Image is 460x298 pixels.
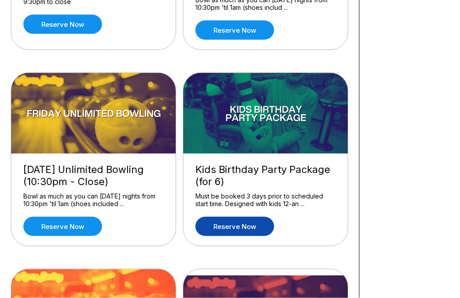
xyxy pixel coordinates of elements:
[195,21,274,40] a: Reserve now
[183,73,349,154] img: Kids Birthday Party Package (for 6)
[23,15,102,34] a: Reserve now
[195,164,336,188] div: Kids Birthday Party Package (for 6)
[23,164,164,188] div: [DATE] Unlimited Bowling (10:30pm - Close)
[11,73,177,154] img: Friday Unlimited Bowling (10:30pm - Close)
[23,217,102,236] a: Reserve now
[195,192,336,208] div: Must be booked 3 days prior to scheduled start time. Designed with kids 12-an ...
[195,217,274,236] a: Reserve now
[23,192,164,208] div: Bowl as much as you can [DATE] nights from 10:30pm 'til 1am (shoes included ...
